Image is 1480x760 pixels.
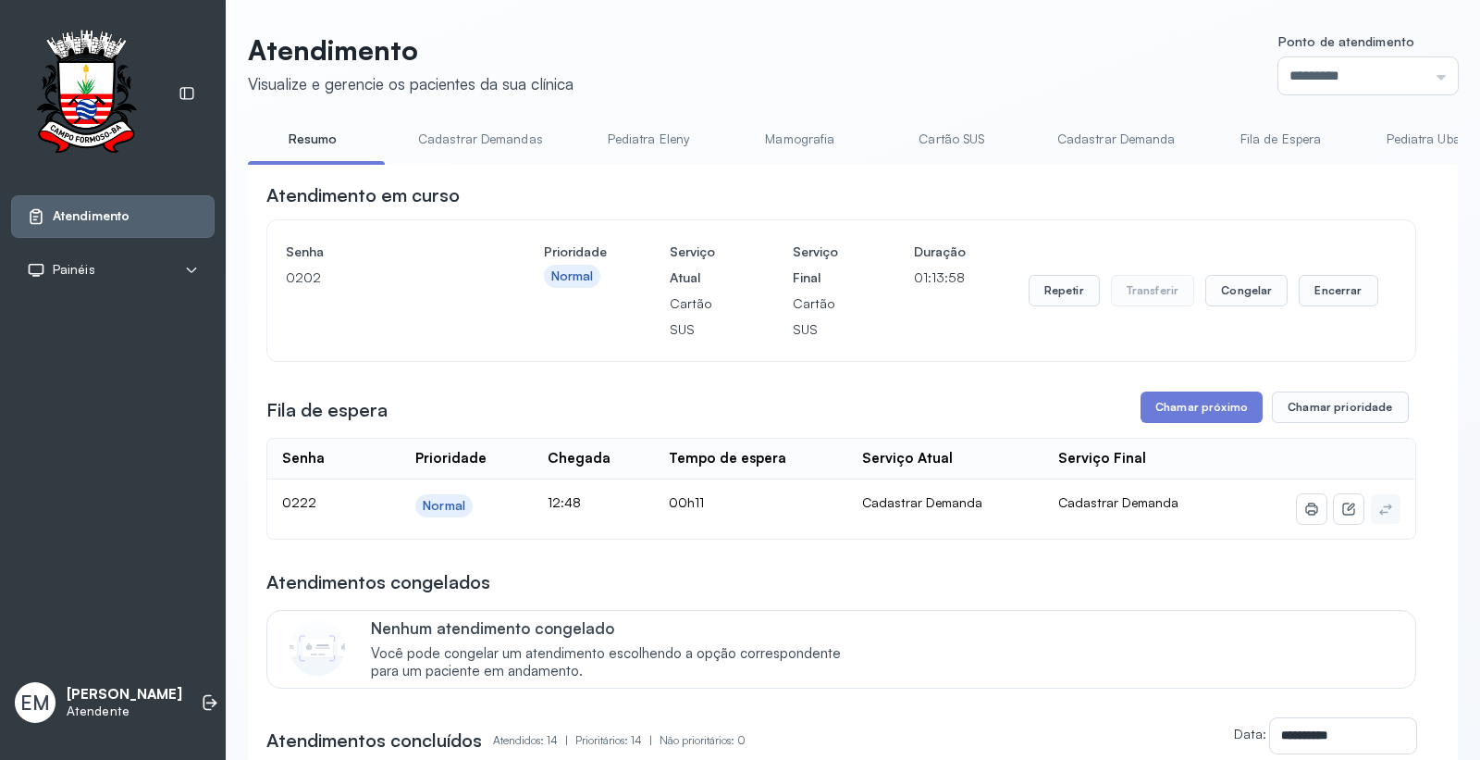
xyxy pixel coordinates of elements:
a: Mamografia [735,124,865,155]
span: 12:48 [548,494,581,510]
p: Atendimento [248,33,573,67]
div: Normal [551,268,594,284]
span: Você pode congelar um atendimento escolhendo a opção correspondente para um paciente em andamento. [371,645,860,680]
h3: Fila de espera [266,397,388,423]
h3: Atendimento em curso [266,182,460,208]
h3: Atendimentos congelados [266,569,490,595]
div: Chegada [548,450,610,467]
div: Normal [423,498,465,514]
p: Cartão SUS [670,291,730,343]
div: Serviço Final [1058,450,1146,467]
h4: Serviço Final [793,239,851,291]
a: Cadastrar Demandas [400,124,561,155]
p: 01:13:58 [914,265,966,291]
span: Atendimento [53,208,129,224]
p: Cartão SUS [793,291,851,343]
h4: Senha [286,239,481,265]
a: Resumo [248,124,377,155]
img: Imagem de CalloutCard [290,620,345,676]
div: Cadastrar Demanda [862,494,1029,511]
div: Serviço Atual [862,450,953,467]
p: 0202 [286,265,481,291]
span: 00h11 [669,494,704,510]
a: Atendimento [27,207,199,226]
a: Cadastrar Demanda [1039,124,1194,155]
span: | [565,733,568,747]
p: Nenhum atendimento congelado [371,618,860,638]
button: Chamar prioridade [1272,392,1409,423]
p: Atendente [67,704,182,719]
span: Painéis [53,262,95,278]
a: Cartão SUS [887,124,1017,155]
h4: Duração [914,239,966,265]
button: Repetir [1029,275,1100,306]
span: 0222 [282,494,316,510]
p: [PERSON_NAME] [67,686,182,704]
button: Chamar próximo [1141,392,1263,423]
h4: Prioridade [544,239,607,265]
a: Fila de Espera [1216,124,1346,155]
label: Data: [1234,726,1266,741]
div: Tempo de espera [669,450,786,467]
span: Cadastrar Demanda [1058,494,1178,510]
div: Prioridade [415,450,487,467]
p: Não prioritários: 0 [660,728,746,754]
button: Encerrar [1299,275,1377,306]
span: | [649,733,652,747]
img: Logotipo do estabelecimento [19,30,153,158]
p: Atendidos: 14 [493,728,575,754]
h3: Atendimentos concluídos [266,728,482,754]
h4: Serviço Atual [670,239,730,291]
div: Visualize e gerencie os pacientes da sua clínica [248,74,573,93]
button: Congelar [1205,275,1288,306]
div: Senha [282,450,325,467]
p: Prioritários: 14 [575,728,660,754]
a: Pediatra Eleny [584,124,713,155]
span: Ponto de atendimento [1278,33,1414,49]
button: Transferir [1111,275,1195,306]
